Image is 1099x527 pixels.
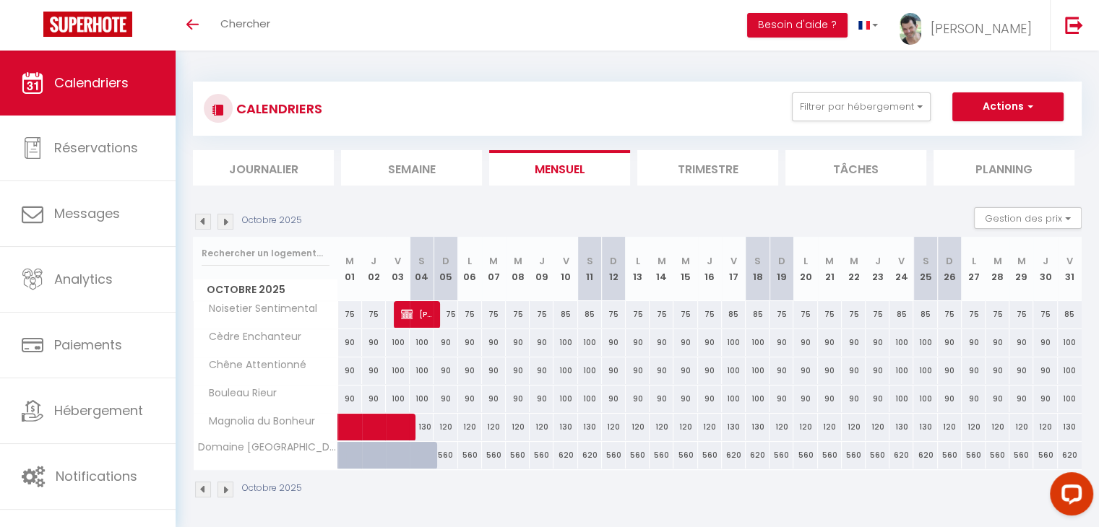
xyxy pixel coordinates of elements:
[793,301,817,328] div: 75
[196,386,280,401] span: Bouleau Rieur
[530,329,553,356] div: 90
[818,237,842,301] th: 21
[530,442,553,469] div: 560
[889,301,913,328] div: 85
[1065,16,1083,34] img: logout
[410,237,434,301] th: 04
[1009,442,1033,469] div: 560
[818,357,842,384] div: 90
[506,301,530,328] div: 75
[602,329,626,356] div: 90
[962,386,986,412] div: 90
[434,442,457,469] div: 560
[1033,329,1057,356] div: 90
[818,414,842,440] div: 120
[43,12,132,37] img: Super Booking
[553,301,577,328] div: 85
[946,254,953,268] abbr: D
[746,301,770,328] div: 85
[938,237,962,301] th: 26
[650,414,673,440] div: 120
[1043,254,1048,268] abbr: J
[986,329,1009,356] div: 90
[530,237,553,301] th: 09
[345,254,354,268] abbr: M
[866,386,889,412] div: 90
[1066,254,1073,268] abbr: V
[793,329,817,356] div: 90
[626,386,650,412] div: 90
[730,254,737,268] abbr: V
[889,329,913,356] div: 100
[722,301,746,328] div: 85
[506,442,530,469] div: 560
[458,414,482,440] div: 120
[54,204,120,222] span: Messages
[931,19,1032,38] span: [PERSON_NAME]
[747,13,848,38] button: Besoin d'aide ?
[1033,301,1057,328] div: 75
[673,301,697,328] div: 75
[489,254,498,268] abbr: M
[578,414,602,440] div: 130
[913,386,937,412] div: 100
[458,442,482,469] div: 560
[1058,357,1082,384] div: 100
[386,237,410,301] th: 03
[338,301,362,328] div: 75
[602,386,626,412] div: 90
[196,357,310,373] span: Chêne Attentionné
[562,254,569,268] abbr: V
[986,301,1009,328] div: 75
[458,237,482,301] th: 06
[673,329,697,356] div: 90
[1033,414,1057,440] div: 120
[539,254,545,268] abbr: J
[698,237,722,301] th: 16
[994,254,1002,268] abbr: M
[778,254,785,268] abbr: D
[482,357,506,384] div: 90
[1009,301,1033,328] div: 75
[746,414,770,440] div: 130
[986,386,1009,412] div: 90
[578,329,602,356] div: 100
[818,329,842,356] div: 90
[578,442,602,469] div: 620
[193,150,334,186] li: Journalier
[707,254,712,268] abbr: J
[1009,414,1033,440] div: 120
[866,329,889,356] div: 90
[626,301,650,328] div: 75
[442,254,449,268] abbr: D
[410,386,434,412] div: 100
[602,442,626,469] div: 560
[196,329,305,345] span: Cèdre Enchanteur
[242,214,302,227] p: Octobre 2025
[866,442,889,469] div: 560
[1058,329,1082,356] div: 100
[194,279,337,300] span: Octobre 2025
[900,13,921,45] img: ...
[1009,329,1033,356] div: 90
[746,442,770,469] div: 620
[458,301,482,328] div: 75
[506,237,530,301] th: 08
[233,92,322,125] h3: CALENDRIERS
[338,386,362,412] div: 90
[962,329,986,356] div: 90
[587,254,593,268] abbr: S
[602,237,626,301] th: 12
[1033,357,1057,384] div: 90
[506,386,530,412] div: 90
[673,442,697,469] div: 560
[770,237,793,301] th: 19
[1033,442,1057,469] div: 560
[842,357,866,384] div: 90
[889,357,913,384] div: 100
[362,237,386,301] th: 02
[842,237,866,301] th: 22
[722,442,746,469] div: 620
[410,357,434,384] div: 100
[818,301,842,328] div: 75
